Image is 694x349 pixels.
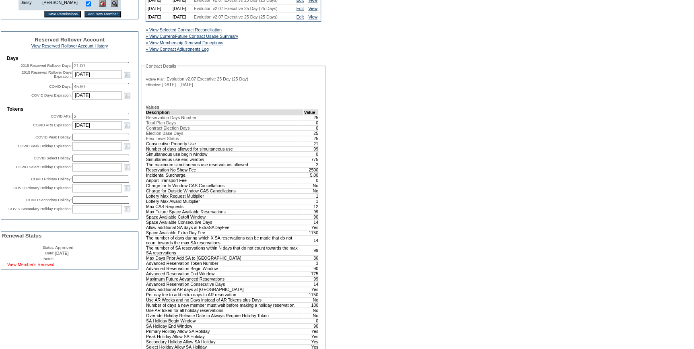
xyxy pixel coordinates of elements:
td: Airport Transport Fee [146,178,304,183]
td: Advanced Reservation Consecutive Days [146,281,304,287]
td: -25 [304,136,319,141]
a: Open the calendar popup. [123,142,132,151]
a: Open the calendar popup. [123,70,132,79]
td: 99 [304,146,319,151]
td: 25 [304,115,319,120]
td: Lottery Max Award Multiplier [146,198,304,204]
label: COVID ARs: [51,114,72,118]
td: 14 [304,219,319,225]
label: 2015 Reserved Rollover Days Expiration: [22,70,72,78]
td: Yes [304,328,319,334]
label: COVID Days Expiration: [31,93,72,97]
a: Open the calendar popup. [123,184,132,192]
td: Space Available Extra Day Fee [146,230,304,235]
td: Maximum Future Advanced Reservations [146,276,304,281]
td: Tokens [7,106,132,112]
td: Simultaneous use end window [146,157,304,162]
td: 0 [304,151,319,157]
label: COVID Select Holiday: [34,156,72,160]
a: View [308,6,317,11]
td: The number of SA reservations within N days that do not count towards the max SA reservations [146,245,304,255]
a: View Member's Renewal [7,262,54,267]
td: Per day fee to add extra days to AR reservation [146,292,304,297]
legend: Contract Details [145,64,177,68]
td: Allow additional SA days at ExtraSADayFee [146,225,304,230]
span: Renewal Status [2,233,42,239]
td: Yes [304,334,319,339]
td: Reservation No Show Fee [146,167,304,172]
a: » View Current/Future Contract Usage Summary [146,34,238,39]
td: 5.00 [304,172,319,178]
td: Lottery Max Request Multiplier [146,193,304,198]
td: SA Holiday End Window [146,323,304,328]
td: Days [7,56,132,61]
a: View [308,14,317,19]
td: 180 [304,302,319,308]
label: COVID Peak Holiday Expiration: [18,144,72,148]
td: No [304,188,319,193]
a: Open the calendar popup. [123,91,132,100]
td: 1 [304,193,319,198]
td: 99 [304,276,319,281]
td: [DATE] [146,13,171,21]
td: Description [146,109,304,115]
a: » View Selected Contract Reconciliation [146,27,222,32]
input: Save Permissions [44,11,81,17]
td: Use AR Weeks and no Days instead of AR Tokens plus Days [146,297,304,302]
td: 0 [304,318,319,323]
td: Number of days allowed for simultaneous use [146,146,304,151]
td: The number of days during which X SA reservations can be made that do not count towards the max S... [146,235,304,245]
a: » View Membership Renewal Exceptions [146,40,223,45]
td: 14 [304,235,319,245]
b: Values [146,105,159,109]
td: Max Future Space Available Reservations [146,209,304,214]
td: 0 [304,178,319,183]
td: Advanced Reservation Token Number [146,260,304,266]
a: View Reserved Rollover Account History [31,43,108,48]
label: COVID Primary Holiday Expiration: [13,186,72,190]
a: Open the calendar popup. [123,121,132,130]
td: 775 [304,157,319,162]
td: Use AR token for all holiday reservations. [146,308,304,313]
span: Effective: [146,83,161,87]
td: Override Holiday Release Date to Always Require Holiday Token [146,313,304,318]
td: Peak Holiday Allow SA Holiday [146,334,304,339]
td: No [304,297,319,302]
span: Active Plan: [146,77,165,82]
td: Status: [2,245,54,250]
td: Max CAS Requests [146,204,304,209]
label: COVID Secondary Holiday: [26,198,72,202]
td: 2500 [304,167,319,172]
td: 90 [304,323,319,328]
td: Yes [304,225,319,230]
td: Value [304,109,319,115]
td: 3 [304,260,319,266]
td: Incidental Surcharge. [146,172,304,178]
td: 0 [304,125,319,130]
span: Total Plan Days [146,120,176,125]
span: [DATE] - [DATE] [162,82,193,87]
td: No [304,308,319,313]
td: Yes [304,287,319,292]
td: 2 [304,162,319,167]
td: 775 [304,271,319,276]
a: Edit [297,14,304,19]
span: Contract Election Days [146,126,189,130]
label: COVID Peak Holiday: [35,135,72,139]
td: [DATE] [171,13,192,21]
span: [DATE] [55,251,69,256]
td: 90 [304,214,319,219]
td: 12 [304,204,319,209]
td: Charge for Outside Window CAS Cancellations [146,188,304,193]
td: 99 [304,245,319,255]
a: » View Contract Adjustments Log [146,47,209,52]
td: 30 [304,255,319,260]
td: [DATE] [171,4,192,13]
span: Reserved Rollover Account [35,37,105,43]
td: Simultaneous use begin window [146,151,304,157]
a: Edit [297,6,304,11]
td: 1750 [304,230,319,235]
td: The maximum simultaneous use reservations allowed [146,162,304,167]
td: Space Available Consecutive Days [146,219,304,225]
span: Evolution v2.07 Executive 25 Day (25 Days) [194,6,278,11]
